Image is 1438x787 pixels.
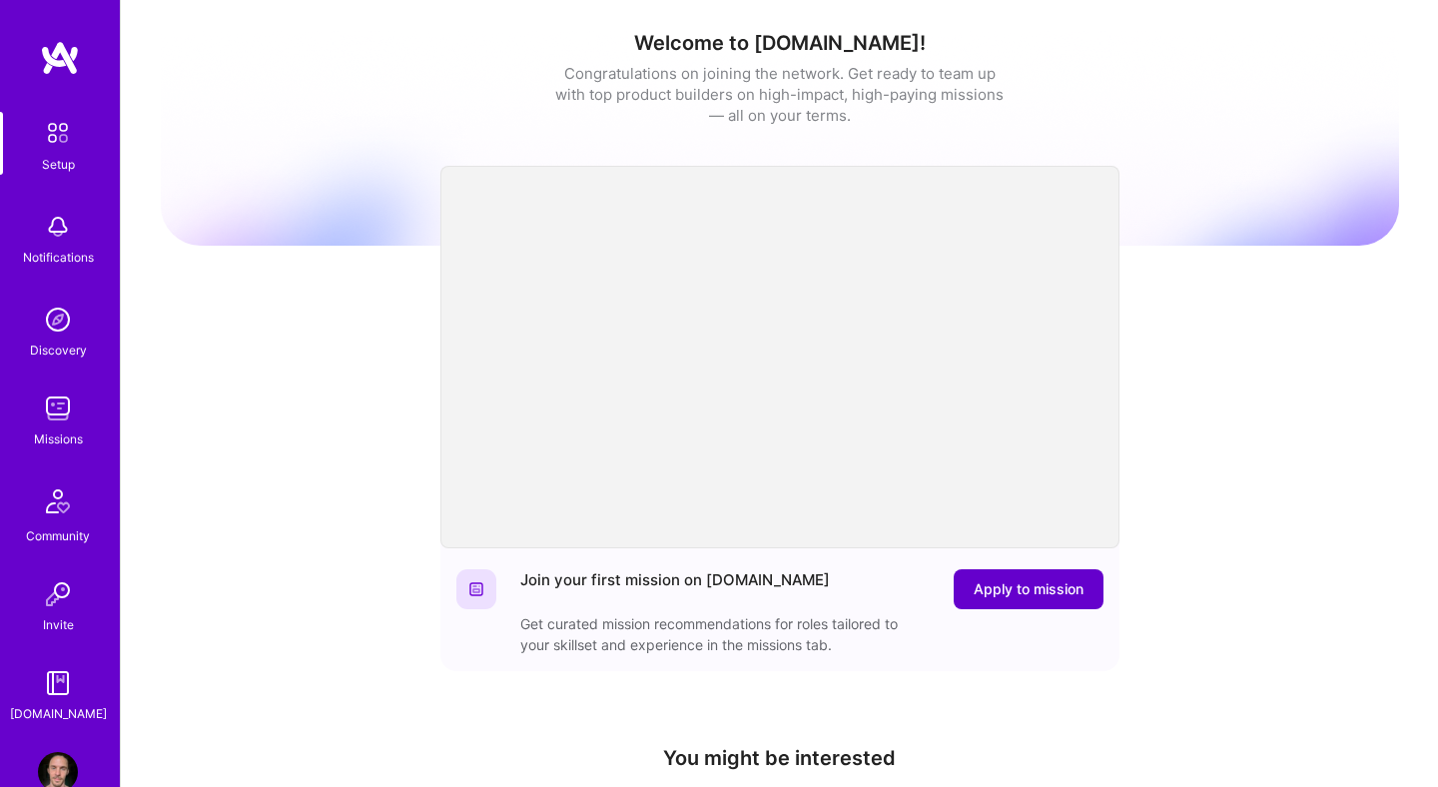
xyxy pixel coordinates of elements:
div: Community [26,525,90,546]
img: Invite [38,574,78,614]
span: Apply to mission [974,579,1083,599]
img: teamwork [38,389,78,428]
div: Notifications [23,247,94,268]
div: Invite [43,614,74,635]
div: Congratulations on joining the network. Get ready to team up with top product builders on high-im... [555,63,1005,126]
div: Join your first mission on [DOMAIN_NAME] [520,569,830,609]
button: Apply to mission [954,569,1103,609]
img: discovery [38,300,78,340]
h1: Welcome to [DOMAIN_NAME]! [161,31,1399,55]
img: Website [468,581,484,597]
h4: You might be interested [440,746,1119,770]
div: Missions [34,428,83,449]
img: guide book [38,663,78,703]
div: Setup [42,154,75,175]
div: Get curated mission recommendations for roles tailored to your skillset and experience in the mis... [520,613,920,655]
div: Discovery [30,340,87,361]
iframe: video [440,166,1119,548]
img: bell [38,207,78,247]
img: logo [40,40,80,76]
img: setup [37,112,79,154]
img: Community [34,477,82,525]
div: [DOMAIN_NAME] [10,703,107,724]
